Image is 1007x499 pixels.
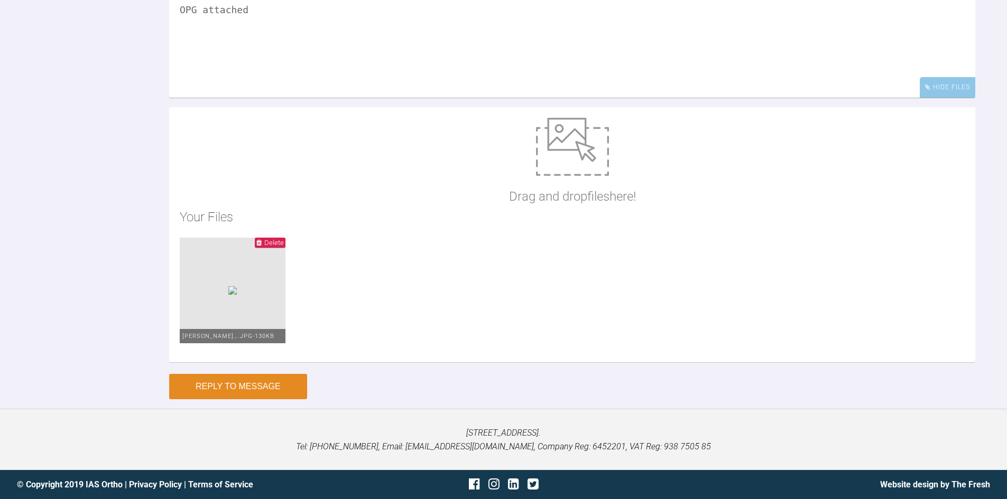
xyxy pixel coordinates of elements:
[188,479,253,489] a: Terms of Service
[182,333,274,340] span: [PERSON_NAME]….jpg - 130KB
[509,186,636,206] p: Drag and drop files here!
[880,479,990,489] a: Website design by The Fresh
[180,207,965,227] h2: Your Files
[920,77,975,98] div: Hide Files
[228,286,237,295] img: 722851f2-a43b-4a3b-a7bb-c70a2f581f21
[17,426,990,453] p: [STREET_ADDRESS]. Tel: [PHONE_NUMBER], Email: [EMAIL_ADDRESS][DOMAIN_NAME], Company Reg: 6452201,...
[264,239,284,247] span: Delete
[17,478,341,492] div: © Copyright 2019 IAS Ortho | |
[129,479,182,489] a: Privacy Policy
[169,374,307,399] button: Reply to Message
